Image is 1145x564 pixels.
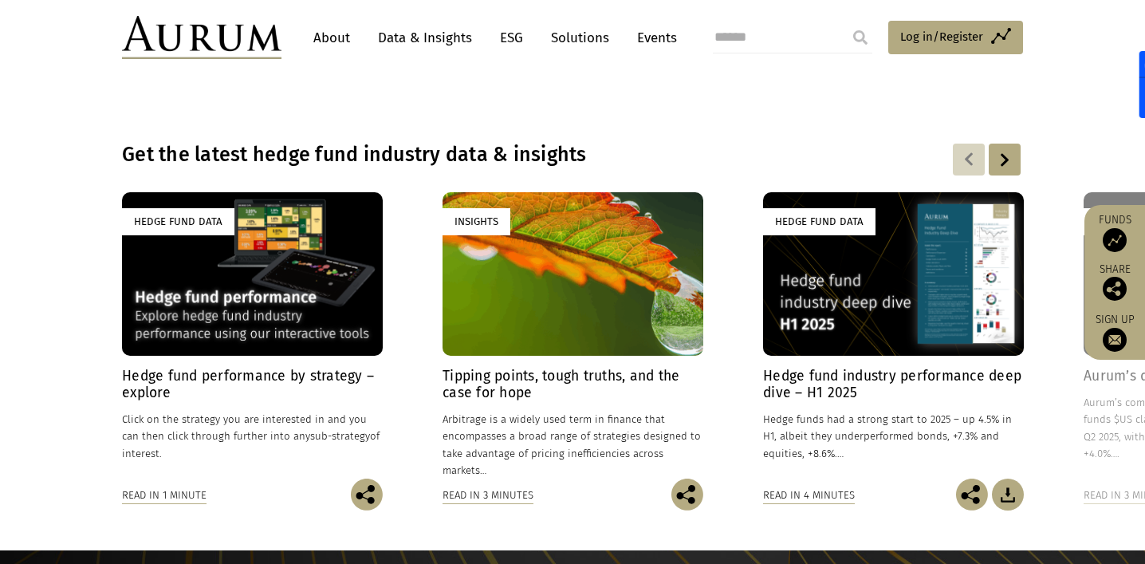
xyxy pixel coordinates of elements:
[122,208,234,235] div: Hedge Fund Data
[763,208,875,235] div: Hedge Fund Data
[122,487,207,504] div: Read in 1 minute
[888,21,1023,54] a: Log in/Register
[351,479,383,511] img: Share this post
[122,16,281,59] img: Aurum
[1092,264,1137,301] div: Share
[543,23,617,53] a: Solutions
[492,23,531,53] a: ESG
[305,23,358,53] a: About
[122,411,383,461] p: Click on the strategy you are interested in and you can then click through further into any of in...
[992,479,1024,511] img: Download Article
[310,430,370,442] span: sub-strategy
[122,368,383,401] h4: Hedge fund performance by strategy – explore
[122,143,817,167] h3: Get the latest hedge fund industry data & insights
[1103,328,1127,352] img: Sign up to our newsletter
[763,192,1024,478] a: Hedge Fund Data Hedge fund industry performance deep dive – H1 2025 Hedge funds had a strong star...
[443,411,703,479] p: Arbitrage is a widely used term in finance that encompasses a broad range of strategies designed ...
[956,479,988,511] img: Share this post
[1103,228,1127,252] img: Access Funds
[844,22,876,53] input: Submit
[370,23,480,53] a: Data & Insights
[443,208,510,235] div: Insights
[763,368,1024,401] h4: Hedge fund industry performance deep dive – H1 2025
[1103,277,1127,301] img: Share this post
[1092,213,1137,252] a: Funds
[122,192,383,478] a: Hedge Fund Data Hedge fund performance by strategy – explore Click on the strategy you are intere...
[443,368,703,401] h4: Tipping points, tough truths, and the case for hope
[629,23,677,53] a: Events
[443,487,533,504] div: Read in 3 minutes
[763,411,1024,461] p: Hedge funds had a strong start to 2025 – up 4.5% in H1, albeit they underperformed bonds, +7.3% a...
[671,479,703,511] img: Share this post
[443,192,703,478] a: Insights Tipping points, tough truths, and the case for hope Arbitrage is a widely used term in f...
[763,487,855,504] div: Read in 4 minutes
[1092,313,1137,352] a: Sign up
[900,27,983,46] span: Log in/Register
